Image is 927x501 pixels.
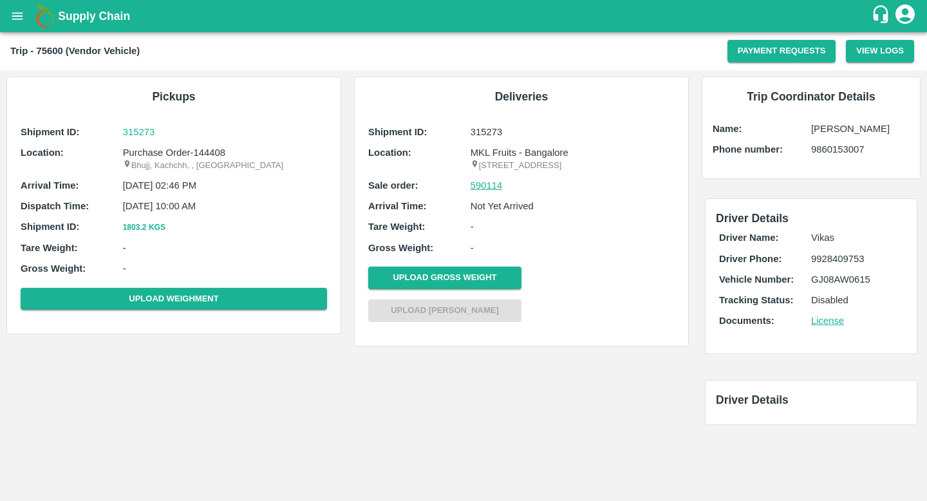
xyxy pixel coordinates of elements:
button: Upload Weighment [21,288,327,310]
b: Documents: [719,316,774,326]
h6: Deliveries [365,88,678,106]
p: - [471,220,675,234]
p: 315273 [471,125,675,139]
b: Tare Weight: [368,222,426,232]
b: Driver Name: [719,232,778,243]
b: Arrival Time: [21,180,79,191]
b: Gross Weight: [368,243,433,253]
p: - [123,261,327,276]
button: 1803.2 Kgs [123,221,165,234]
a: Supply Chain [58,7,871,25]
b: Location: [21,147,64,158]
b: Phone number: [713,144,783,155]
div: customer-support [871,5,894,28]
p: MKL Fruits - Bangalore [471,146,675,160]
p: Bhujj, Kachchh, , [GEOGRAPHIC_DATA] [123,160,327,172]
b: Supply Chain [58,10,130,23]
h6: Pickups [17,88,330,106]
p: - [123,241,327,255]
button: Payment Requests [727,40,836,62]
b: Shipment ID: [21,222,80,232]
a: License [811,316,844,326]
b: Driver Phone: [719,254,782,264]
p: 9860153007 [811,142,910,156]
b: Shipment ID: [368,127,427,137]
a: 315273 [123,125,327,139]
span: Driver Details [716,393,789,406]
b: Vehicle Number: [719,274,794,285]
div: account of current user [894,3,917,30]
b: Name: [713,124,742,134]
b: Sale order: [368,180,418,191]
b: Gross Weight: [21,263,86,274]
p: - [471,241,675,255]
p: [PERSON_NAME] [811,122,910,136]
p: GJ08AW0615 [811,272,903,287]
b: Arrival Time: [368,201,426,211]
button: open drawer [3,1,32,31]
b: Tracking Status: [719,295,793,305]
h6: Trip Coordinator Details [713,88,910,106]
p: [DATE] 10:00 AM [123,199,327,213]
span: Driver Details [716,212,789,225]
a: 590114 [471,178,503,193]
b: Tare Weight: [21,243,78,253]
p: [DATE] 02:46 PM [123,178,327,193]
img: logo [32,3,58,29]
p: 9928409753 [811,252,903,266]
button: View Logs [846,40,914,62]
b: Trip - 75600 (Vendor Vehicle) [10,46,140,56]
b: Location: [368,147,411,158]
p: Purchase Order-144408 [123,146,327,160]
p: Disabled [811,293,903,307]
p: [STREET_ADDRESS] [471,160,675,172]
p: Not Yet Arrived [471,199,675,213]
b: Shipment ID: [21,127,80,137]
button: Upload Gross Weight [368,267,521,289]
b: Dispatch Time: [21,201,89,211]
p: Vikas [811,231,903,245]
